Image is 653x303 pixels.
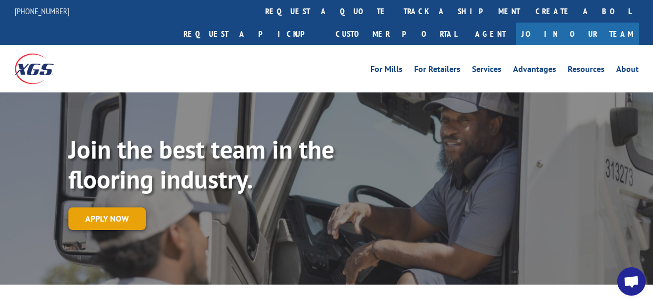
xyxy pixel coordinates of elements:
a: For Retailers [414,65,460,77]
a: Resources [568,65,605,77]
a: Customer Portal [328,23,465,45]
strong: Join the best team in the flooring industry. [68,133,334,196]
div: Open chat [617,267,646,296]
a: Apply now [68,207,146,230]
a: Advantages [513,65,556,77]
a: Agent [465,23,516,45]
a: For Mills [370,65,403,77]
a: [PHONE_NUMBER] [15,6,69,16]
a: Join Our Team [516,23,639,45]
a: About [616,65,639,77]
a: Request a pickup [176,23,328,45]
a: Services [472,65,501,77]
